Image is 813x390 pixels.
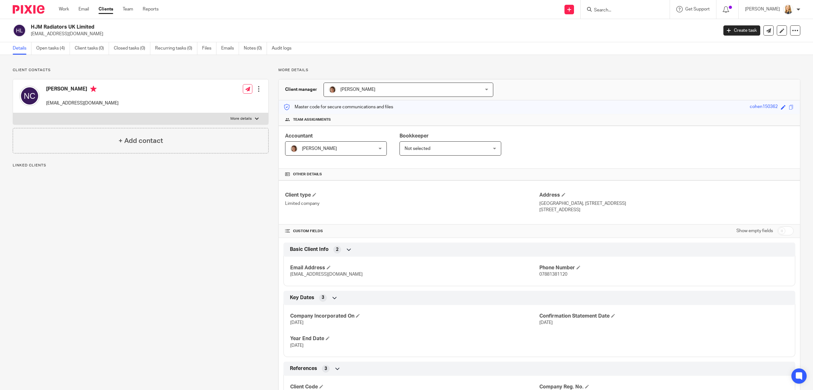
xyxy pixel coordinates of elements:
[285,133,313,138] span: Accountant
[202,42,216,55] a: Files
[285,192,539,198] h4: Client type
[539,200,794,207] p: [GEOGRAPHIC_DATA], [STREET_ADDRESS]
[13,42,31,55] a: Details
[783,4,793,15] img: Headshot%20White%20Background.jpg
[293,172,322,177] span: Other details
[221,42,239,55] a: Emails
[539,320,553,325] span: [DATE]
[290,246,329,253] span: Basic Client Info
[290,335,539,342] h4: Year End Date
[13,5,44,14] img: Pixie
[685,7,710,11] span: Get Support
[290,343,304,348] span: [DATE]
[284,104,393,110] p: Master code for secure communications and files
[290,313,539,319] h4: Company Incorporated On
[13,68,269,73] p: Client contacts
[285,229,539,234] h4: CUSTOM FIELDS
[119,136,163,146] h4: + Add contact
[285,200,539,207] p: Limited company
[290,272,363,277] span: [EMAIL_ADDRESS][DOMAIN_NAME]
[325,366,327,372] span: 3
[539,313,789,319] h4: Confirmation Statement Date
[155,42,197,55] a: Recurring tasks (0)
[539,272,567,277] span: 07881381120
[293,117,331,122] span: Team assignments
[230,116,252,121] p: More details
[593,8,651,13] input: Search
[400,133,429,138] span: Bookkeeper
[285,86,317,93] h3: Client manager
[36,42,70,55] a: Open tasks (4)
[46,86,119,94] h4: [PERSON_NAME]
[99,6,113,12] a: Clients
[736,228,773,234] label: Show empty fields
[539,265,789,271] h4: Phone Number
[405,146,430,151] span: Not selected
[79,6,89,12] a: Email
[302,146,337,151] span: [PERSON_NAME]
[123,6,133,12] a: Team
[290,294,314,301] span: Key Dates
[13,24,26,37] img: svg%3E
[539,207,794,213] p: [STREET_ADDRESS]
[290,145,298,152] img: Pixie%204.jpg
[723,25,760,36] a: Create task
[336,246,338,253] span: 2
[19,86,40,106] img: svg%3E
[272,42,296,55] a: Audit logs
[750,104,778,111] div: cohen150362
[745,6,780,12] p: [PERSON_NAME]
[59,6,69,12] a: Work
[278,68,800,73] p: More details
[143,6,159,12] a: Reports
[31,31,714,37] p: [EMAIL_ADDRESS][DOMAIN_NAME]
[46,100,119,106] p: [EMAIL_ADDRESS][DOMAIN_NAME]
[90,86,97,92] i: Primary
[13,163,269,168] p: Linked clients
[290,265,539,271] h4: Email Address
[290,320,304,325] span: [DATE]
[340,87,375,92] span: [PERSON_NAME]
[322,294,324,301] span: 3
[244,42,267,55] a: Notes (0)
[290,365,317,372] span: References
[114,42,150,55] a: Closed tasks (0)
[539,192,794,198] h4: Address
[329,86,336,93] img: Pixie%204.jpg
[31,24,577,30] h2: HJM Radiators UK Limited
[75,42,109,55] a: Client tasks (0)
